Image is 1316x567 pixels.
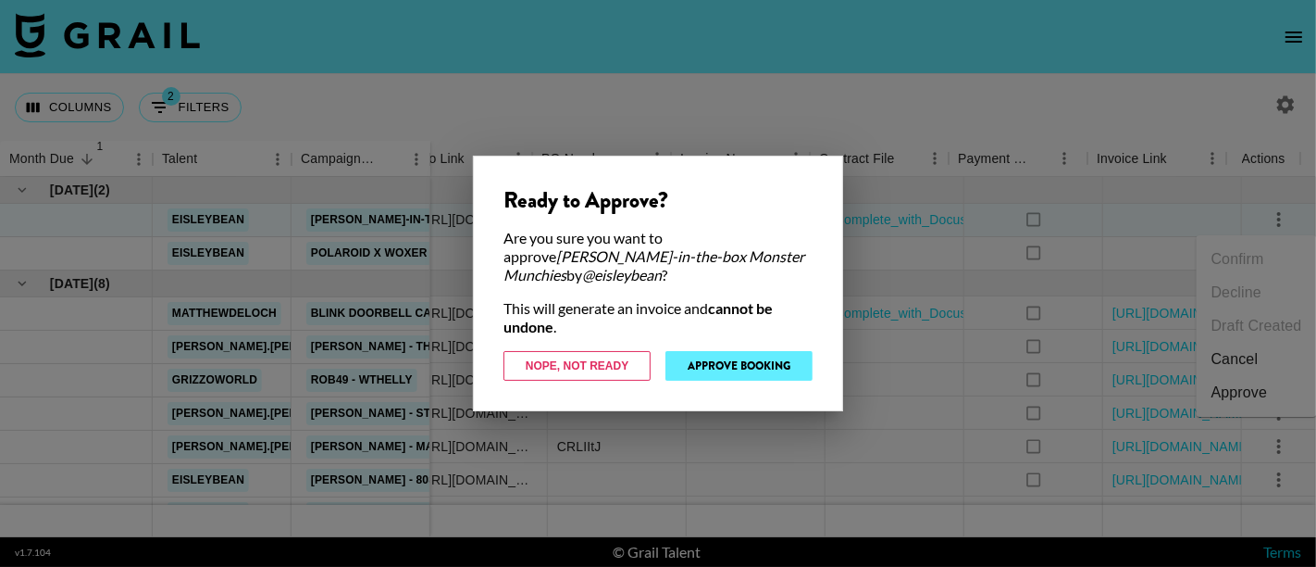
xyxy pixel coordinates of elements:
[503,229,813,284] div: Are you sure you want to approve by ?
[503,247,804,283] em: [PERSON_NAME]-in-the-box Monster Munchies
[582,266,662,283] em: @ eisleybean
[503,299,773,335] strong: cannot be undone
[503,351,651,381] button: Nope, Not Ready
[665,351,813,381] button: Approve Booking
[503,186,813,214] div: Ready to Approve?
[503,299,813,336] div: This will generate an invoice and .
